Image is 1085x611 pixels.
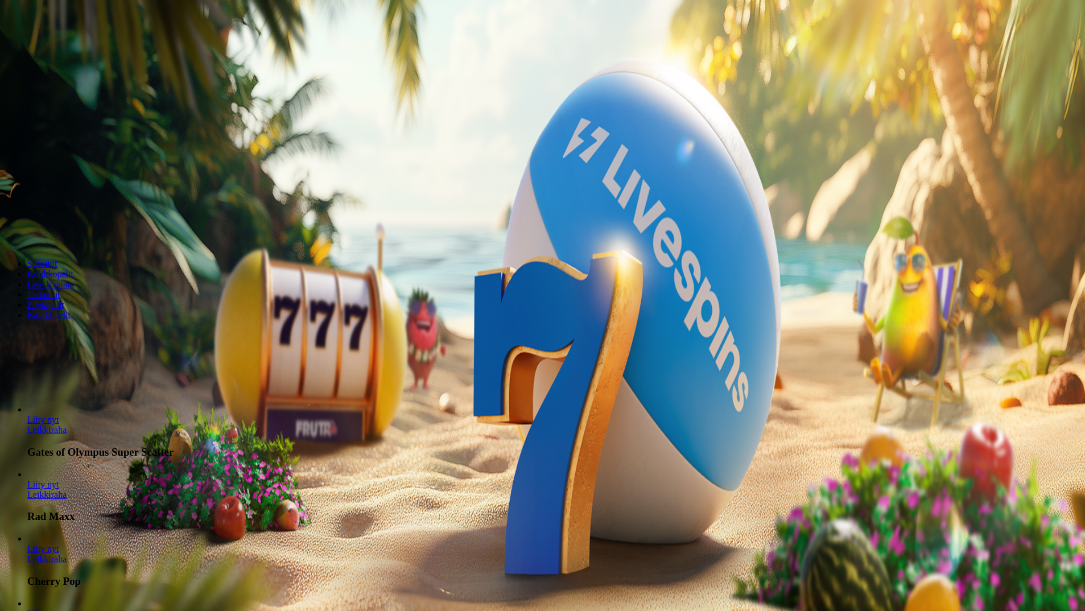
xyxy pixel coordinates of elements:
[27,310,71,320] a: Kaikki pelit
[27,279,72,289] a: Live Kasino
[27,269,73,279] a: Kolikkopelit
[27,300,64,309] a: Pöytäpelit
[27,554,67,564] a: Cherry Pop
[27,544,59,554] span: Liity nyt
[27,415,59,424] span: Liity nyt
[27,480,59,489] span: Liity nyt
[27,259,57,269] a: Suositut
[5,240,1080,320] nav: Lobby
[27,490,67,499] a: Rad Maxx
[27,469,1080,523] article: Rad Maxx
[27,415,59,424] a: Gates of Olympus Super Scatter
[27,510,1080,523] h3: Rad Maxx
[27,575,1080,588] h3: Cherry Pop
[27,534,1080,588] article: Cherry Pop
[27,404,1080,459] article: Gates of Olympus Super Scatter
[27,544,59,554] a: Cherry Pop
[27,425,67,435] a: Gates of Olympus Super Scatter
[27,480,59,489] a: Rad Maxx
[5,240,1080,341] header: Lobby
[27,446,1080,459] h3: Gates of Olympus Super Scatter
[27,290,60,299] a: Jackpotit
